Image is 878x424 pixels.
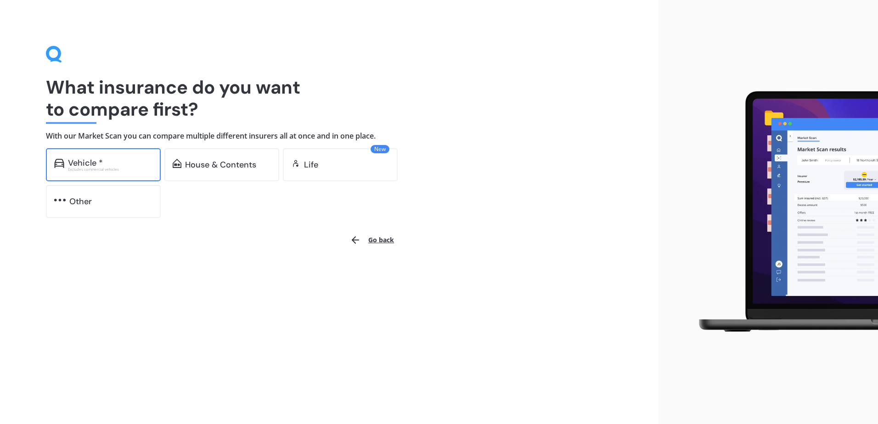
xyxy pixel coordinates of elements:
[185,160,256,169] div: House & Contents
[371,145,389,153] span: New
[686,86,878,338] img: laptop.webp
[54,195,66,205] img: other.81dba5aafe580aa69f38.svg
[344,229,400,251] button: Go back
[46,76,613,120] h1: What insurance do you want to compare first?
[173,159,181,168] img: home-and-contents.b802091223b8502ef2dd.svg
[68,167,152,171] div: Excludes commercial vehicles
[291,159,300,168] img: life.f720d6a2d7cdcd3ad642.svg
[46,131,613,141] h4: With our Market Scan you can compare multiple different insurers all at once and in one place.
[68,158,103,167] div: Vehicle *
[54,159,64,168] img: car.f15378c7a67c060ca3f3.svg
[69,197,92,206] div: Other
[304,160,318,169] div: Life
